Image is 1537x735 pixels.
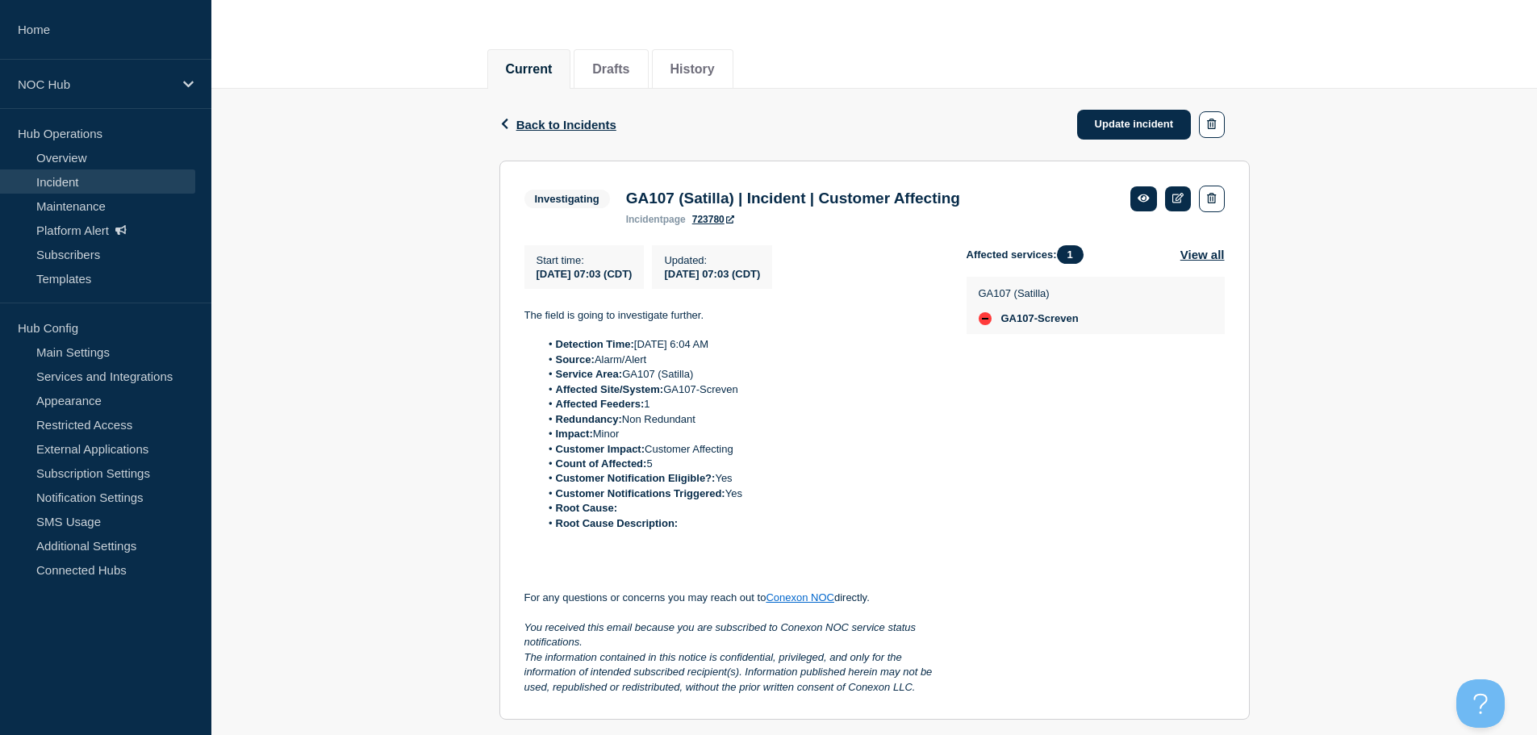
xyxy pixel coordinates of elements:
li: GA107 (Satilla) [540,367,941,382]
span: Investigating [524,190,610,208]
li: [DATE] 6:04 AM [540,337,941,352]
button: Back to Incidents [499,118,616,132]
strong: Affected Feeders: [556,398,645,410]
button: View all [1180,245,1225,264]
strong: Source: [556,353,595,365]
strong: Customer Notification Eligible?: [556,472,716,484]
li: Non Redundant [540,412,941,427]
li: 1 [540,397,941,411]
iframe: Help Scout Beacon - Open [1456,679,1505,728]
strong: Customer Impact: [556,443,645,455]
strong: Root Cause Description: [556,517,679,529]
a: 723780 [692,214,734,225]
strong: Count of Affected: [556,457,647,470]
p: The field is going to investigate further. [524,308,941,323]
p: GA107 (Satilla) [979,287,1079,299]
li: Alarm/Alert [540,353,941,367]
em: You received this email because you are subscribed to Conexon NOC service status notifications. [524,621,919,648]
span: Affected services: [967,245,1092,264]
a: Conexon NOC [766,591,834,603]
span: Back to Incidents [516,118,616,132]
div: [DATE] 07:03 (CDT) [664,266,760,280]
button: Drafts [592,62,629,77]
strong: Detection Time: [556,338,634,350]
strong: Service Area: [556,368,623,380]
h3: GA107 (Satilla) | Incident | Customer Affecting [626,190,960,207]
em: The information contained in this notice is confidential, privileged, and only for the informatio... [524,651,935,693]
a: Update incident [1077,110,1192,140]
li: GA107-Screven [540,382,941,397]
button: Current [506,62,553,77]
strong: Customer Notifications Triggered: [556,487,725,499]
li: Yes [540,487,941,501]
li: 5 [540,457,941,471]
strong: Root Cause: [556,502,618,514]
strong: Impact: [556,428,593,440]
strong: Redundancy: [556,413,622,425]
li: Customer Affecting [540,442,941,457]
p: NOC Hub [18,77,173,91]
strong: Affected Site/System: [556,383,664,395]
p: For any questions or concerns you may reach out to directly. [524,591,941,605]
p: Updated : [664,254,760,266]
span: 1 [1057,245,1084,264]
span: GA107-Screven [1001,312,1079,325]
p: Start time : [537,254,633,266]
span: [DATE] 07:03 (CDT) [537,268,633,280]
div: down [979,312,992,325]
button: History [670,62,715,77]
li: Yes [540,471,941,486]
li: Minor [540,427,941,441]
p: page [626,214,686,225]
span: incident [626,214,663,225]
